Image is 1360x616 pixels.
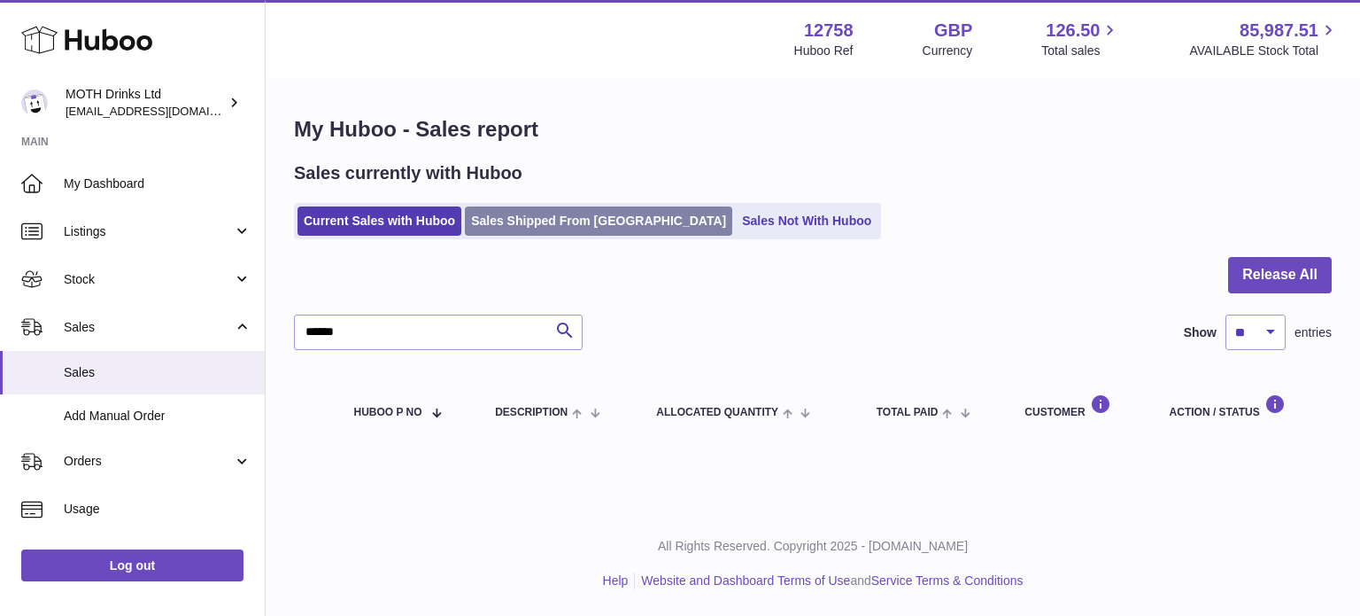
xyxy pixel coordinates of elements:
img: internalAdmin-12758@internal.huboo.com [21,90,48,116]
label: Show [1184,324,1217,341]
a: Current Sales with Huboo [297,207,461,236]
div: Action / Status [1170,394,1314,418]
span: Listings [64,223,233,240]
span: 126.50 [1046,19,1100,43]
a: 85,987.51 AVAILABLE Stock Total [1189,19,1339,59]
button: Release All [1228,257,1332,293]
a: Sales Shipped From [GEOGRAPHIC_DATA] [465,207,732,236]
div: Customer [1024,394,1133,418]
h2: Sales currently with Huboo [294,161,522,185]
span: Add Manual Order [64,408,251,425]
span: Huboo P no [354,407,422,418]
span: Orders [64,453,233,470]
a: Help [603,573,629,588]
span: 85,987.51 [1240,19,1318,43]
h1: My Huboo - Sales report [294,115,1332,144]
span: Usage [64,501,251,518]
li: and [635,573,1023,589]
span: AVAILABLE Stock Total [1189,43,1339,59]
span: Stock [64,271,233,288]
a: 126.50 Total sales [1041,19,1120,59]
div: Huboo Ref [794,43,854,59]
span: Description [495,407,568,418]
span: Sales [64,319,233,336]
a: Website and Dashboard Terms of Use [641,573,850,588]
strong: GBP [934,19,972,43]
a: Log out [21,550,243,581]
span: Total sales [1041,43,1120,59]
div: Currency [923,43,973,59]
a: Service Terms & Conditions [871,573,1024,588]
span: ALLOCATED Quantity [656,407,778,418]
a: Sales Not With Huboo [736,207,877,236]
div: MOTH Drinks Ltd [66,86,225,120]
span: Total paid [877,407,939,418]
span: Sales [64,364,251,381]
span: [EMAIL_ADDRESS][DOMAIN_NAME] [66,104,260,118]
span: My Dashboard [64,175,251,192]
span: entries [1294,324,1332,341]
p: All Rights Reserved. Copyright 2025 - [DOMAIN_NAME] [280,538,1346,555]
strong: 12758 [804,19,854,43]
